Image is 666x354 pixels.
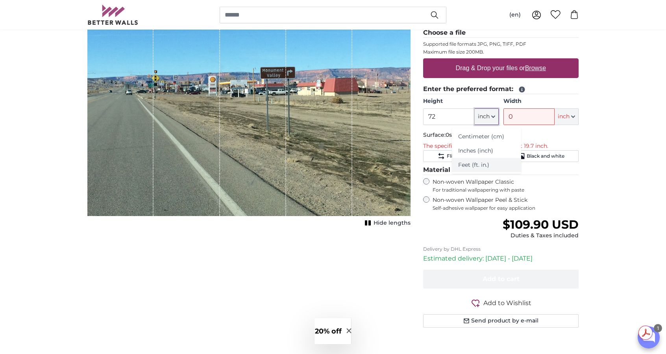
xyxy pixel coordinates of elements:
a: Centimeter (cm) [452,130,521,144]
span: $109.90 USD [503,217,579,232]
span: Flip horizontally [447,153,485,159]
a: Inches (inch) [452,144,521,158]
button: inch [475,108,499,125]
button: Black and white [503,150,579,162]
button: inch [555,108,579,125]
button: Send product by e-mail [423,314,579,328]
button: Flip horizontally [423,150,498,162]
label: Height [423,97,498,105]
button: Hide lengths [363,218,411,229]
span: Self-adhesive wallpaper for easy application [433,205,579,211]
p: Maximum file size 200MB. [423,49,579,55]
span: inch [478,113,490,121]
img: Betterwalls [87,5,139,25]
p: The specified width must be at least 19.7 inch. [423,142,579,150]
button: Open chatbox [638,326,660,348]
div: Duties & Taxes included [503,232,579,240]
span: Add to cart [483,275,520,283]
legend: Material [423,165,579,175]
span: 0sq ft [446,131,462,138]
p: Estimated delivery: [DATE] - [DATE] [423,254,579,263]
span: For traditional wallpapering with paste [433,187,579,193]
div: 1 [654,324,662,332]
span: inch [558,113,570,121]
button: Add to Wishlist [423,298,579,308]
label: Non-woven Wallpaper Classic [433,178,579,193]
label: Width [503,97,579,105]
button: (en) [503,8,527,22]
p: Supported file formats JPG, PNG, TIFF, PDF [423,41,579,47]
button: Add to cart [423,270,579,289]
a: Feet (ft. in.) [452,158,521,172]
label: Non-woven Wallpaper Peel & Stick [433,196,579,211]
label: Drag & Drop your files or [453,60,549,76]
span: Add to Wishlist [483,298,531,308]
legend: Choose a file [423,28,579,38]
legend: Enter the preferred format: [423,84,579,94]
p: Delivery by DHL Express [423,246,579,252]
u: Browse [525,65,546,71]
span: Hide lengths [374,219,411,227]
span: Black and white [527,153,564,159]
p: Surface: [423,131,579,139]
